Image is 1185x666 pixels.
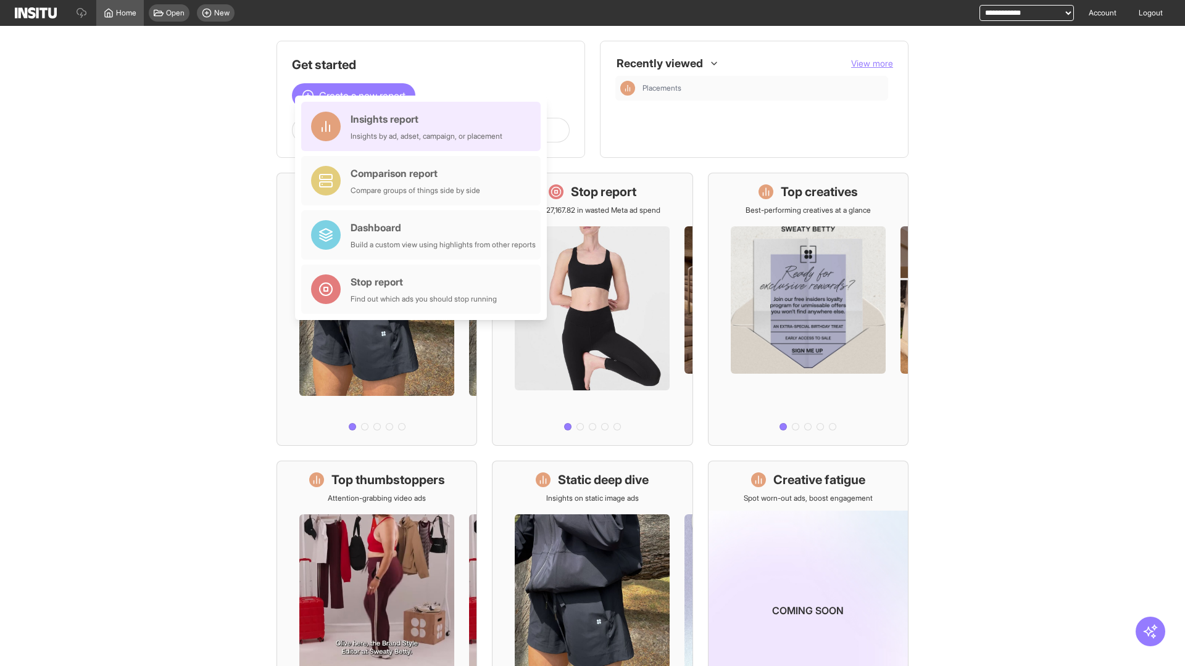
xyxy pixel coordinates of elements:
[214,8,230,18] span: New
[116,8,136,18] span: Home
[292,56,570,73] h1: Get started
[351,294,497,304] div: Find out which ads you should stop running
[351,112,502,126] div: Insights report
[351,220,536,235] div: Dashboard
[319,88,405,103] span: Create a new report
[571,183,636,200] h1: Stop report
[851,57,893,70] button: View more
[331,471,445,488] h1: Top thumbstoppers
[351,166,480,181] div: Comparison report
[546,493,639,503] p: Insights on static image ads
[851,58,893,68] span: View more
[351,131,502,141] div: Insights by ad, adset, campaign, or placement
[15,7,57,18] img: Logo
[708,173,908,446] a: Top creativesBest-performing creatives at a glance
[746,205,871,215] p: Best-performing creatives at a glance
[642,83,681,93] span: Placements
[781,183,858,200] h1: Top creatives
[328,493,426,503] p: Attention-grabbing video ads
[351,274,497,289] div: Stop report
[292,83,415,108] button: Create a new report
[166,8,185,18] span: Open
[492,173,692,446] a: Stop reportSave £27,167.82 in wasted Meta ad spend
[558,471,649,488] h1: Static deep dive
[620,81,635,96] div: Insights
[524,205,660,215] p: Save £27,167.82 in wasted Meta ad spend
[642,83,883,93] span: Placements
[276,173,477,446] a: What's live nowSee all active ads instantly
[351,186,480,195] div: Compare groups of things side by side
[351,240,536,250] div: Build a custom view using highlights from other reports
